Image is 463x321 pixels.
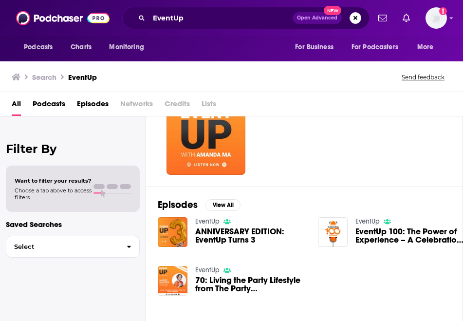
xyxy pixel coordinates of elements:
[33,96,65,116] a: Podcasts
[6,220,140,229] p: Saved Searches
[426,7,447,29] img: User Profile
[202,96,216,116] span: Lists
[355,217,380,226] a: EventUp
[195,217,220,226] a: EventUp
[17,38,65,57] button: open menu
[71,40,92,54] span: Charts
[6,244,119,250] span: Select
[205,199,241,211] button: View All
[68,73,97,82] h3: EventUp
[6,236,140,258] button: Select
[318,217,348,247] img: EventUp 100: The Power of Experience – A Celebration of Moments That Moved Us
[15,177,92,184] span: Want to filter your results?
[426,7,447,29] span: Logged in as mresewehr
[16,9,110,27] img: Podchaser - Follow, Share and Rate Podcasts
[195,276,306,293] a: 70: Living the Party Lifestyle from The Party Goddess Marley Majcher
[15,187,92,201] span: Choose a tab above to access filters.
[122,7,370,29] div: Search podcasts, credits, & more...
[439,7,447,15] svg: Add a profile image
[158,266,187,296] img: 70: Living the Party Lifestyle from The Party Goddess Marley Majcher
[165,96,190,116] span: Credits
[295,40,333,54] span: For Business
[410,38,446,57] button: open menu
[195,266,220,274] a: EventUp
[12,96,21,116] a: All
[426,7,447,29] button: Show profile menu
[288,38,346,57] button: open menu
[6,142,140,156] h2: Filter By
[24,40,53,54] span: Podcasts
[399,73,447,81] button: Send feedback
[32,73,56,82] h3: Search
[149,10,293,26] input: Search podcasts, credits, & more...
[158,217,187,247] img: ANNIVERSARY EDITION: EventUp Turns 3
[195,276,306,293] span: 70: Living the Party Lifestyle from The Party [DEMOGRAPHIC_DATA] [PERSON_NAME]
[102,38,156,57] button: open menu
[158,199,241,211] a: EpisodesView All
[64,38,97,57] a: Charts
[195,227,306,244] a: ANNIVERSARY EDITION: EventUp Turns 3
[109,40,144,54] span: Monitoring
[297,16,337,20] span: Open Advanced
[158,199,198,211] h2: Episodes
[374,10,391,26] a: Show notifications dropdown
[352,40,398,54] span: For Podcasters
[399,10,414,26] a: Show notifications dropdown
[417,40,434,54] span: More
[77,96,109,116] a: Episodes
[345,38,412,57] button: open menu
[293,12,342,24] button: Open AdvancedNew
[120,96,153,116] span: Networks
[324,6,341,15] span: New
